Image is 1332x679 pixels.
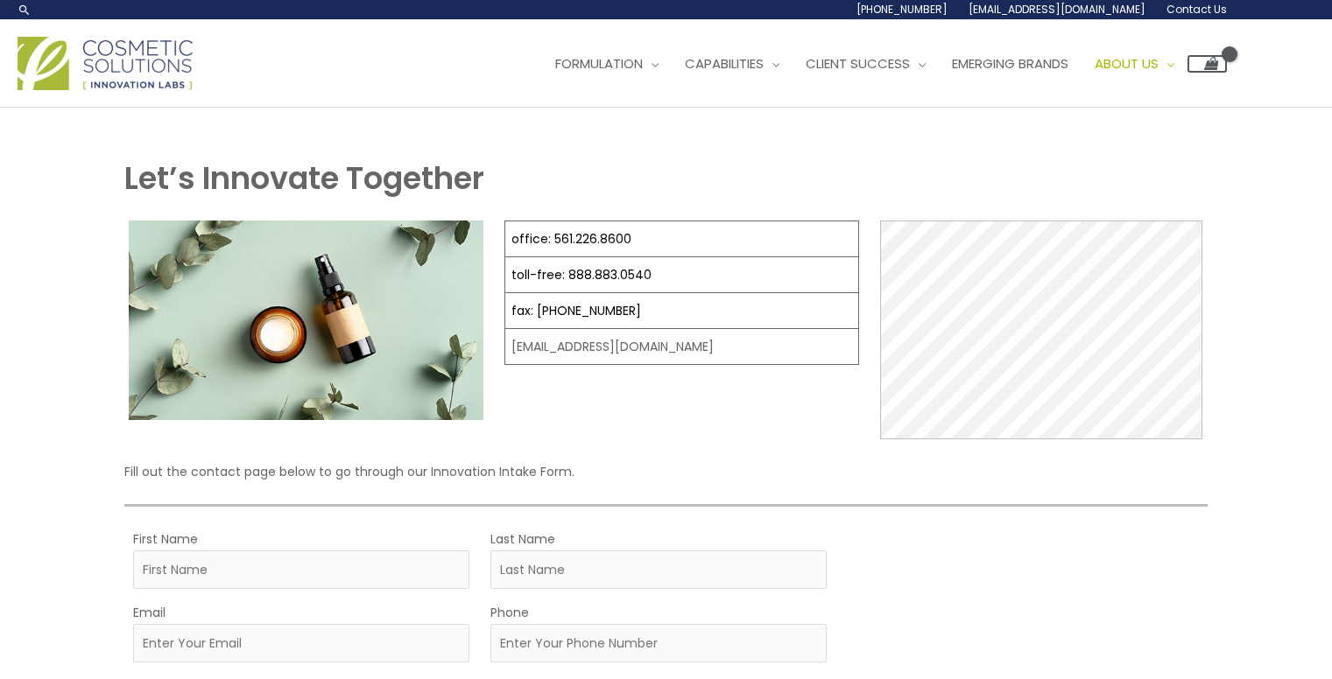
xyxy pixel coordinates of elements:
[133,528,198,550] label: First Name
[1095,54,1159,73] span: About Us
[490,528,555,550] label: Last Name
[490,601,529,624] label: Phone
[133,550,469,589] input: First Name
[124,157,484,199] strong: Let’s Innovate Together
[1082,38,1188,90] a: About Us
[490,550,827,589] input: Last Name
[511,302,641,319] a: fax: [PHONE_NUMBER]
[952,54,1068,73] span: Emerging Brands
[511,266,652,283] a: toll-free: 888.883.0540
[504,329,858,365] td: [EMAIL_ADDRESS][DOMAIN_NAME]
[856,2,948,17] span: [PHONE_NUMBER]
[555,54,643,73] span: Formulation
[124,460,1208,483] p: Fill out the contact page below to go through our Innovation Intake Form.
[529,38,1227,90] nav: Site Navigation
[1166,2,1227,17] span: Contact Us
[969,2,1145,17] span: [EMAIL_ADDRESS][DOMAIN_NAME]
[542,38,672,90] a: Formulation
[511,230,631,248] a: office: 561.226.8600
[672,38,793,90] a: Capabilities
[685,54,764,73] span: Capabilities
[129,220,483,420] img: Contact page image for private label skincare manufacturer Cosmetic solutions shows a skin care b...
[18,37,193,90] img: Cosmetic Solutions Logo
[490,624,827,662] input: Enter Your Phone Number
[133,601,166,624] label: Email
[18,3,32,17] a: Search icon link
[806,54,910,73] span: Client Success
[793,38,939,90] a: Client Success
[1188,55,1227,73] a: View Shopping Cart, empty
[939,38,1082,90] a: Emerging Brands
[133,624,469,662] input: Enter Your Email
